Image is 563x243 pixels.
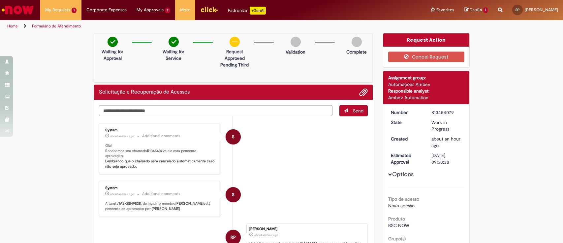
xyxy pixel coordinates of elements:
[388,52,464,62] button: Cancel Request
[516,8,519,12] span: RP
[388,196,419,202] b: Tipo de acesso
[228,7,266,15] div: Padroniza
[359,88,368,97] button: Add attachments
[45,7,70,13] span: My Requests
[388,203,415,209] span: Novo acesso
[97,48,129,61] p: Waiting for Approval
[525,7,558,13] span: [PERSON_NAME]
[431,152,462,165] div: [DATE] 09:58:38
[388,223,409,228] span: BSC NOW
[470,7,482,13] span: Drafts
[142,191,180,197] small: Additional comments
[388,74,464,81] div: Assignment group:
[388,88,464,94] div: Responsible analyst:
[431,109,462,116] div: R13454079
[5,20,370,32] ul: Page breadcrumbs
[105,143,215,169] p: Olá! Recebemos seu chamado e ele esta pendente aprovação.
[232,129,235,145] span: S
[110,192,134,196] time: 27/08/2025 17:58:46
[232,187,235,203] span: S
[219,61,251,68] p: Pending Third
[226,129,241,144] div: System
[386,152,426,165] dt: Estimated Approval
[230,37,240,47] img: circle-minus.png
[110,192,134,196] span: about an hour ago
[219,48,251,61] p: Request Approved
[72,8,77,13] span: 1
[250,7,266,15] p: +GenAi
[99,105,333,116] textarea: Type your message here...
[254,233,278,237] time: 27/08/2025 17:58:38
[105,159,216,169] b: Lembrando que o chamado será cancelado automaticamente caso não seja aprovado.
[386,119,426,126] dt: State
[388,236,406,242] b: Grupo(s)
[175,201,203,206] b: [PERSON_NAME]
[464,7,488,13] a: Drafts
[339,105,368,116] button: Send
[105,186,215,190] div: System
[431,136,460,148] time: 27/08/2025 17:58:38
[118,201,141,206] b: TASK0849825
[180,7,190,13] span: More
[108,37,118,47] img: check-circle-green.png
[388,81,464,88] div: Automações Ambev
[431,136,462,149] div: 27/08/2025 17:58:38
[346,49,367,55] p: Complete
[436,7,454,13] span: Favorites
[291,37,301,47] img: img-circle-grey.png
[142,133,180,139] small: Additional comments
[137,7,164,13] span: My Approvals
[32,23,81,29] a: Formulário de Atendimento
[147,148,165,153] b: R13454079
[99,89,190,95] h2: Solicitação e Recuperação de Acessos Ticket history
[388,94,464,101] div: Ambev Automation
[431,119,462,132] div: Work in Progress
[1,3,35,17] img: ServiceNow
[431,136,460,148] span: about an hour ago
[483,7,488,13] span: 1
[386,136,426,142] dt: Created
[165,8,171,13] span: 3
[352,37,362,47] img: img-circle-grey.png
[353,108,363,114] span: Send
[226,187,241,202] div: System
[383,33,469,47] div: Request Action
[86,7,127,13] span: Corporate Expenses
[388,216,405,222] b: Produto
[105,128,215,132] div: System
[169,37,179,47] img: check-circle-green.png
[158,48,190,61] p: Waiting for Service
[386,109,426,116] dt: Number
[286,49,305,55] p: Validation
[152,206,180,211] b: [PERSON_NAME]
[7,23,18,29] a: Home
[200,5,218,15] img: click_logo_yellow_360x200.png
[110,134,134,138] span: about an hour ago
[110,134,134,138] time: 27/08/2025 17:58:49
[249,227,364,231] div: [PERSON_NAME]
[105,201,215,211] p: A tarefa , de incluir o membro está pendente de aprovação por:
[254,233,278,237] span: about an hour ago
